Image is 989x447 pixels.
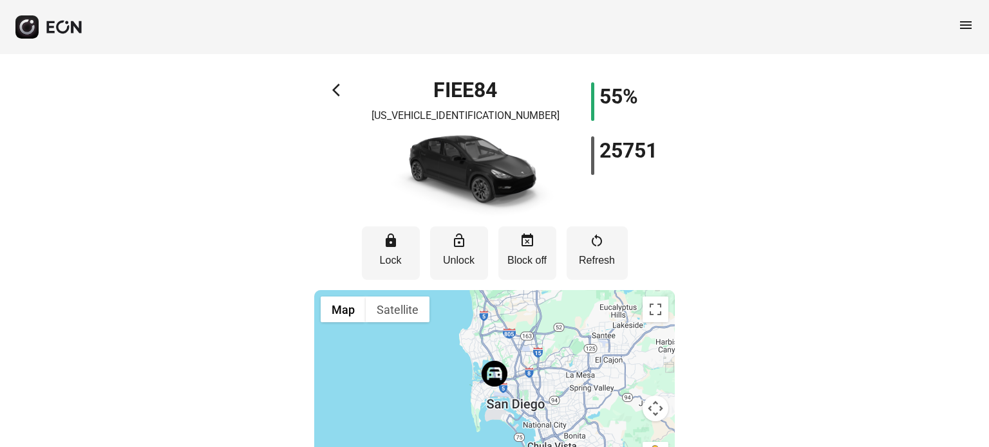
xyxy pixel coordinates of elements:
[362,226,420,280] button: Lock
[321,296,366,322] button: Show street map
[567,226,628,280] button: Refresh
[573,253,621,268] p: Refresh
[430,226,488,280] button: Unlock
[599,89,638,104] h1: 55%
[375,129,556,219] img: car
[451,233,467,248] span: lock_open
[643,396,668,421] button: Map camera controls
[368,253,413,268] p: Lock
[589,233,605,248] span: restart_alt
[332,82,348,98] span: arrow_back_ios
[372,108,560,123] p: [US_VEHICLE_IDENTIFICATION_NUMBER]
[498,226,556,280] button: Block off
[520,233,535,248] span: event_busy
[437,253,482,268] p: Unlock
[505,253,550,268] p: Block off
[643,296,668,322] button: Toggle fullscreen view
[366,296,429,322] button: Show satellite imagery
[383,233,399,248] span: lock
[599,143,657,158] h1: 25751
[433,82,497,98] h1: FIEE84
[958,17,974,33] span: menu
